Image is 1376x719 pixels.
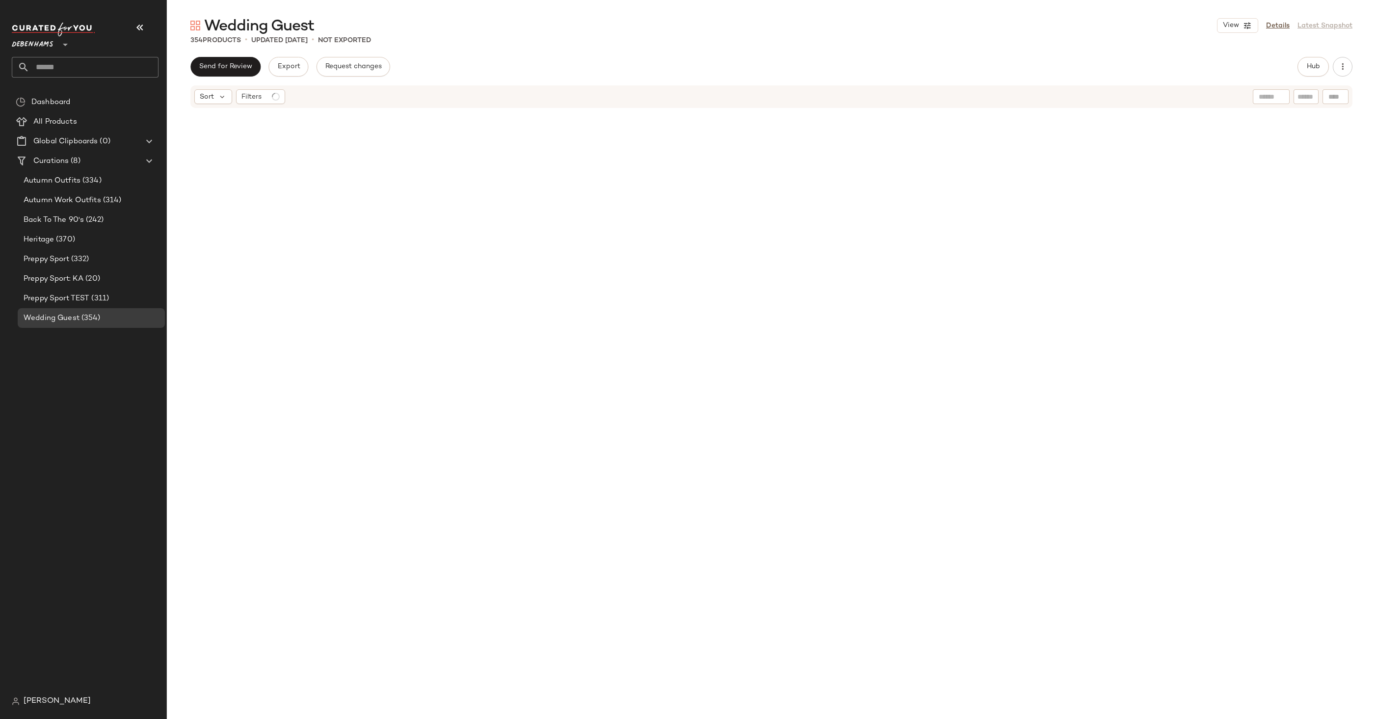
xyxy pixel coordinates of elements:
[268,57,308,77] button: Export
[101,195,122,206] span: (314)
[200,92,214,102] span: Sort
[190,35,241,46] div: Products
[24,293,89,304] span: Preppy Sport TEST
[84,214,104,226] span: (242)
[1266,21,1290,31] a: Details
[33,156,69,167] span: Curations
[24,254,69,265] span: Preppy Sport
[199,63,252,71] span: Send for Review
[24,195,101,206] span: Autumn Work Outfits
[83,273,100,285] span: (20)
[312,34,314,46] span: •
[24,234,54,245] span: Heritage
[190,37,203,44] span: 354
[12,697,20,705] img: svg%3e
[69,156,80,167] span: (8)
[24,175,80,186] span: Autumn Outfits
[98,136,110,147] span: (0)
[1306,63,1320,71] span: Hub
[317,57,390,77] button: Request changes
[24,313,79,324] span: Wedding Guest
[33,136,98,147] span: Global Clipboards
[325,63,382,71] span: Request changes
[24,214,84,226] span: Back To The 90's
[54,234,75,245] span: (370)
[1222,22,1239,29] span: View
[12,23,95,36] img: cfy_white_logo.C9jOOHJF.svg
[79,313,101,324] span: (354)
[24,695,91,707] span: [PERSON_NAME]
[69,254,89,265] span: (332)
[1217,18,1258,33] button: View
[241,92,262,102] span: Filters
[190,57,261,77] button: Send for Review
[190,21,200,30] img: svg%3e
[24,273,83,285] span: Preppy Sport: KA
[33,116,77,128] span: All Products
[277,63,300,71] span: Export
[12,33,53,51] span: Debenhams
[204,17,315,36] span: Wedding Guest
[31,97,70,108] span: Dashboard
[16,97,26,107] img: svg%3e
[318,35,371,46] p: Not Exported
[89,293,109,304] span: (311)
[245,34,247,46] span: •
[1297,57,1329,77] button: Hub
[251,35,308,46] p: updated [DATE]
[80,175,102,186] span: (334)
